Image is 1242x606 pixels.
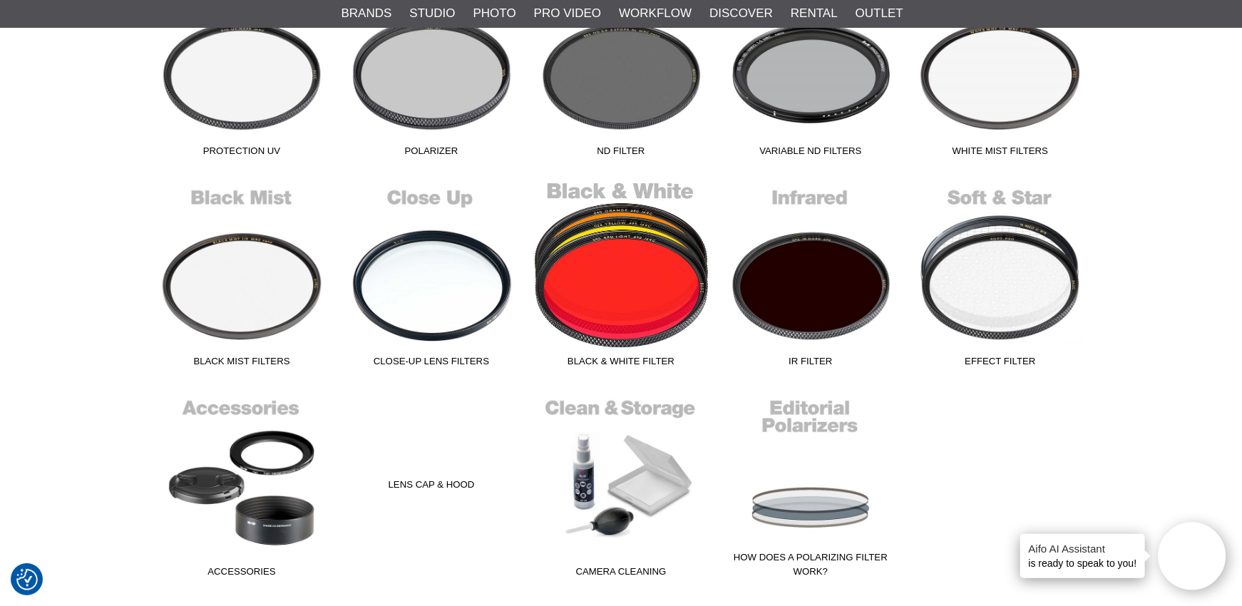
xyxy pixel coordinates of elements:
span: Lens Cap & Hood [354,478,508,497]
a: Effect Filter [905,180,1095,373]
a: Accessories [147,391,337,583]
span: Effect Filter [905,354,1095,374]
a: Photo [473,4,516,23]
span: Camera Cleaning [526,565,716,584]
a: Black & White Filter [526,180,716,373]
a: Workflow [619,4,692,23]
a: Outlet [856,4,903,23]
span: Close-up Lens Filters [337,354,526,374]
h4: Aifo AI Assistant [1029,541,1137,556]
span: Polarizer [337,144,526,163]
a: Studio [409,4,455,23]
span: Variable ND filters [716,144,905,163]
span: Black Mist Filters [147,354,337,374]
a: Brands [342,4,392,23]
a: Close-up Lens Filters [337,180,526,373]
a: Lens Cap & Hood [337,391,526,583]
a: Camera Cleaning [526,391,716,583]
a: Discover [709,4,773,23]
a: Rental [791,4,838,23]
img: Revisit consent button [16,569,38,590]
span: Accessories [147,565,337,584]
span: White Mist Filters [905,144,1095,163]
span: How does a polarizing filter work? [716,550,905,584]
a: Pro Video [534,4,601,23]
span: Black & White Filter [526,354,716,374]
button: Consent Preferences [16,567,38,592]
span: ND Filter [526,144,716,163]
div: is ready to speak to you! [1020,534,1146,578]
span: Protection UV [147,144,337,163]
span: IR Filter [716,354,905,374]
a: Black Mist Filters [147,180,337,373]
a: IR Filter [716,180,905,373]
a: How does a polarizing filter work? [716,391,905,583]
